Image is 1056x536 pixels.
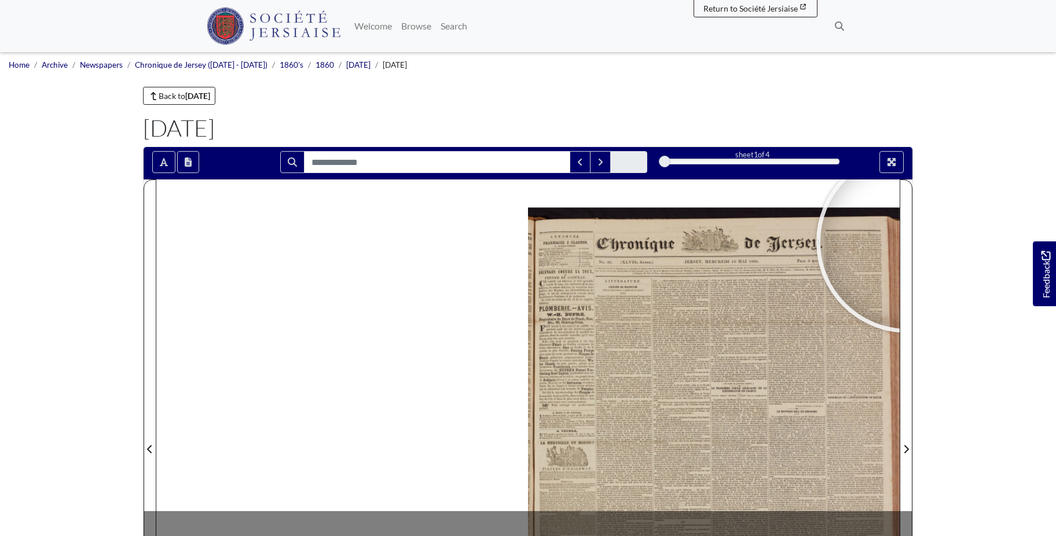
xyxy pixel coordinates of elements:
a: Chronique de Jersey ([DATE] - [DATE]) [135,60,267,69]
input: Search for [304,151,570,173]
strong: [DATE] [185,91,210,101]
h1: [DATE] [143,114,913,142]
div: sheet of 4 [665,149,839,160]
button: Next Match [590,151,611,173]
a: Welcome [350,14,397,38]
img: Société Jersiaise [207,8,340,45]
button: Full screen mode [879,151,904,173]
a: Browse [397,14,436,38]
a: Home [9,60,30,69]
a: Search [436,14,472,38]
a: Société Jersiaise logo [207,5,340,47]
span: Return to Société Jersiaise [703,3,798,13]
button: Previous Match [570,151,591,173]
a: Back to[DATE] [143,87,215,105]
span: Feedback [1039,251,1053,298]
a: 1860 [316,60,334,69]
a: 1860's [280,60,303,69]
button: Open transcription window [177,151,199,173]
span: 1 [754,150,758,159]
button: Search [280,151,305,173]
a: Newspapers [80,60,123,69]
a: Would you like to provide feedback? [1033,241,1056,306]
a: [DATE] [346,60,371,69]
a: Archive [42,60,68,69]
button: Toggle text selection (Alt+T) [152,151,175,173]
span: [DATE] [383,60,407,69]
